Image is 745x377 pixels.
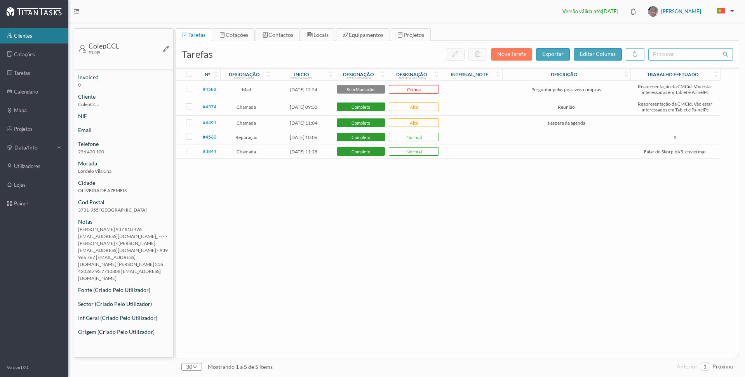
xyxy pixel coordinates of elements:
i: icon: down [192,365,197,369]
div: Inf Geral (criado pelo utilizador) [74,314,173,322]
span: mail [242,87,251,92]
span: [DATE] 09:30 [290,104,317,110]
div: email [74,126,173,134]
div: designação [343,71,374,77]
div: 30 [186,361,192,373]
div: telefone [74,140,173,148]
div: inicio [294,71,309,77]
li: 1 [701,363,709,370]
div: cod postal [74,198,173,206]
span: #1289 [89,50,100,55]
span: contactos [268,31,293,38]
img: Logo [6,7,62,16]
span: #4560 [203,134,216,140]
div: trabalho efetuado [647,71,699,77]
span: normal [390,134,437,140]
div: designação [229,71,260,77]
span: tarefas [188,31,205,38]
span: mostrando [208,363,235,370]
input: procurar [648,48,733,61]
span: sem marcação [338,87,384,92]
div: morada [74,159,173,167]
i: icon: menu-fold [74,9,79,14]
span: equipamentos [349,31,383,38]
span: Falar do SkorpioX5, enviei mail [632,149,718,155]
span: de [248,363,254,370]
div: internal_note [451,71,488,77]
span: Perguntar pelas possiveis compras [504,87,628,92]
div: notas [74,217,173,226]
span: [DATE] 11:04 [290,120,317,126]
span: 0 [74,81,173,92]
div: tipo de tarefa [234,76,254,80]
div: cliente [74,92,173,101]
span: completo [338,135,384,139]
span: ColepCCL [74,101,173,112]
span: [PERSON_NAME] 937 810 476 [EMAIL_ADDRESS][DOMAIN_NAME]_ -->>[PERSON_NAME] <[PERSON_NAME][EMAIL_AD... [74,226,173,286]
span: 5 [254,363,259,370]
span: Reapresentação da CMCid. Vão estar interessados em Tablet e PainelPc [632,101,718,113]
span: [DATE] 12:54 [290,87,317,92]
span: X [632,134,718,140]
div: data da tarefa [291,76,313,80]
span: reparação [235,134,258,140]
span: crítica [390,87,437,92]
div: Sector (criado pelo utilizador) [74,300,173,308]
i: icon: bell [628,7,638,17]
span: exportar [542,50,564,57]
span: alta [390,104,437,110]
span: chamada [237,104,256,110]
span: [DATE] 11:28 [290,149,317,155]
span: a [240,363,243,370]
span: cotações [226,31,248,38]
div: Fonte (criado pelo utilizador) [74,286,173,294]
div: invoiced [74,73,173,81]
i: icon: search [723,52,728,57]
span: chamada [237,149,256,155]
span: items [259,363,273,370]
span: 256 420 100 [74,148,173,159]
li: Página Anterior [677,360,698,373]
span: projetos [404,31,424,38]
span: completo [338,121,384,125]
span: tarefas [182,48,213,60]
div: cidade [74,179,173,187]
span: data/info [14,144,53,151]
div: designação [396,71,427,77]
span: completo [338,149,384,154]
div: NIF [74,112,173,120]
span: 3731-955 [GEOGRAPHIC_DATA] [74,206,173,217]
span: 1 [235,363,240,370]
span: OLIVEIRA DE AZEMEIS [74,187,173,198]
span: chamada [237,120,256,126]
button: PT [711,5,737,17]
span: normal [390,149,437,155]
span: alta [390,120,437,126]
button: exportar [536,48,570,61]
span: #4588 [203,86,216,92]
span: Lordelo Vila Cha [74,167,173,179]
li: Página Seguinte [712,360,733,373]
div: status de tarefa [346,76,371,80]
div: Origem (criado pelo utilizador) [74,328,173,336]
span: Reapresentação da CMCid. Vão estar interessados em Tablet e PainelPc [632,83,718,95]
span: #3844 [203,148,216,154]
span: #4491 [203,120,216,125]
div: ColepCCL [89,42,119,49]
span: [DATE] 10:06 [290,134,317,140]
div: descrição [551,71,578,77]
span: 5 [243,363,248,370]
button: editar colunas [574,48,622,61]
span: #4574 [203,104,216,109]
p: Version 1.0.1 [7,365,29,370]
span: nova tarefa [497,50,526,57]
img: txTsP8FTIqgEhwJwtkAAAAASUVORK5CYII= [648,6,658,17]
div: urgência da tarefa [398,76,426,80]
span: completo [338,105,384,109]
a: 1 [701,361,709,372]
button: nova tarefa [491,48,532,61]
span: locais [313,31,329,38]
span: anterior [677,363,698,370]
span: Reunião [504,104,628,110]
span: á espera de agenda [504,120,628,126]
